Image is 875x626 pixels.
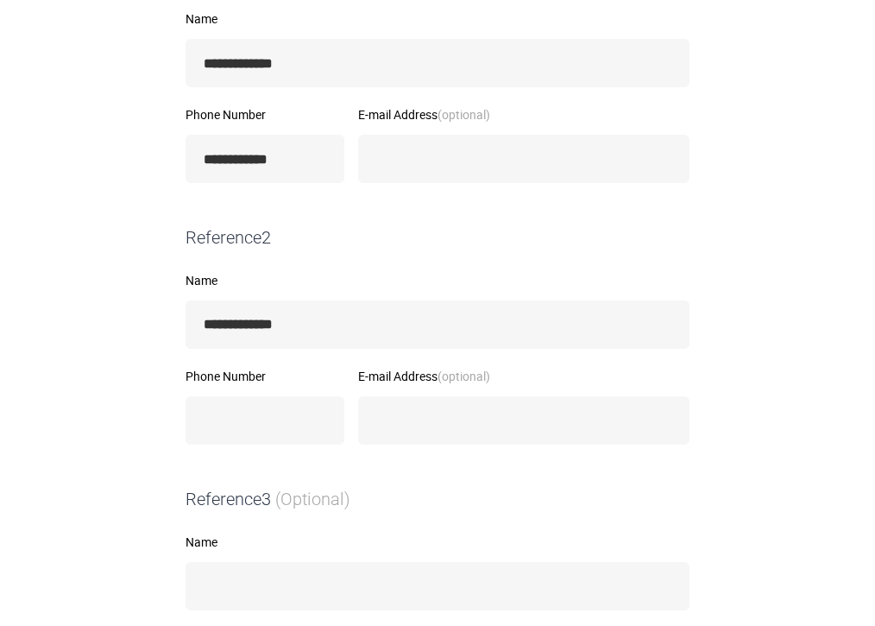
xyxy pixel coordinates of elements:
[186,370,344,383] label: Phone Number
[186,13,689,25] label: Name
[186,536,689,548] label: Name
[179,487,696,512] div: Reference 3
[186,109,344,121] label: Phone Number
[358,106,490,123] span: E-mail Address
[437,368,490,384] strong: (optional)
[275,489,350,509] span: (Optional)
[437,106,490,123] strong: (optional)
[179,225,696,250] div: Reference 2
[358,368,490,384] span: E-mail Address
[186,275,689,287] label: Name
